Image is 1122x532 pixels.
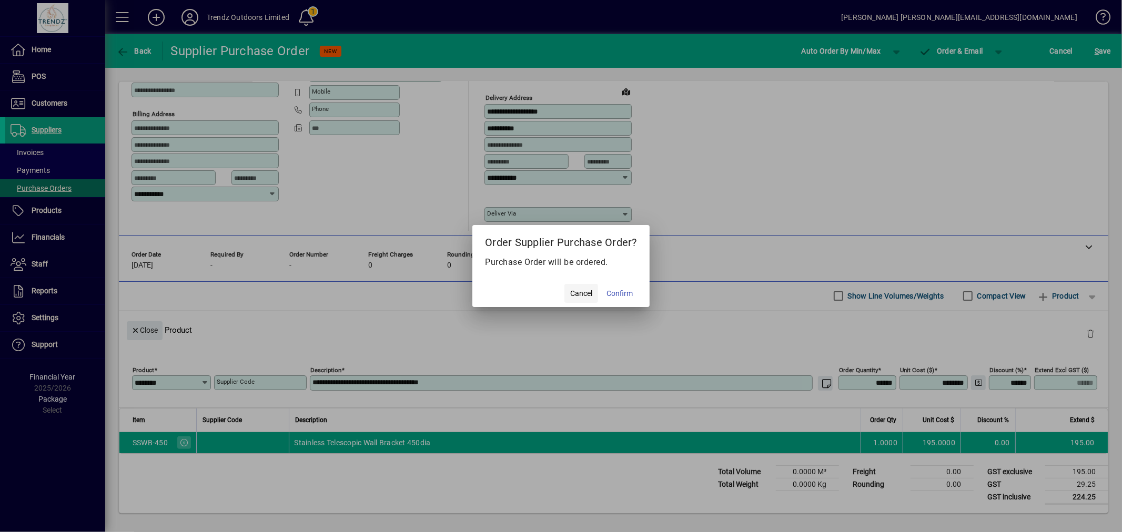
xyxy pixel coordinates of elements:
[472,225,650,255] h2: Order Supplier Purchase Order?
[607,288,633,299] span: Confirm
[485,256,637,269] p: Purchase Order will be ordered.
[570,288,592,299] span: Cancel
[602,284,637,303] button: Confirm
[564,284,598,303] button: Cancel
